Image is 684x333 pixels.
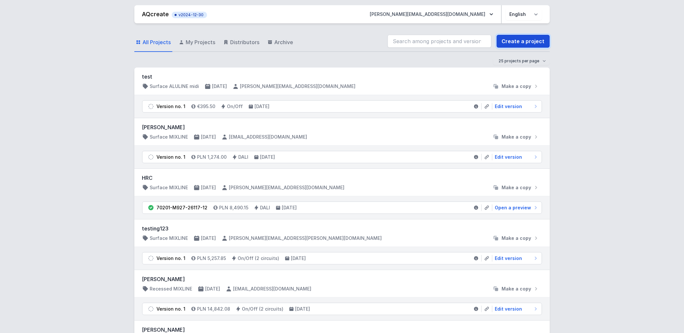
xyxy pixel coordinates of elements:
h4: Surface MIXLINE [150,134,188,140]
h4: On/Off (2 circuits) [242,306,284,312]
span: All Projects [143,38,171,46]
input: Search among projects and versions... [388,35,491,48]
span: Make a copy [502,235,531,241]
h4: [EMAIL_ADDRESS][DOMAIN_NAME] [229,134,307,140]
span: Archive [275,38,293,46]
span: My Projects [186,38,216,46]
span: Distributors [230,38,260,46]
h3: HRC [142,174,542,182]
h4: [DATE] [205,286,220,292]
h4: On/Off [227,103,243,110]
button: v2024-12-30 [172,10,207,18]
a: Edit version [492,103,539,110]
h4: [DATE] [291,255,306,262]
a: Edit version [492,154,539,160]
div: Version no. 1 [157,154,186,160]
h4: [DATE] [255,103,270,110]
a: My Projects [178,33,217,52]
button: Make a copy [490,83,542,90]
button: Make a copy [490,235,542,241]
a: Edit version [492,306,539,312]
h4: [DATE] [295,306,310,312]
button: [PERSON_NAME][EMAIL_ADDRESS][DOMAIN_NAME] [365,8,499,20]
a: AQcreate [142,11,169,18]
span: Make a copy [502,286,531,292]
span: Edit version [495,255,522,262]
button: Make a copy [490,184,542,191]
h4: PLN 5,257.85 [197,255,226,262]
a: All Projects [134,33,172,52]
h3: [PERSON_NAME] [142,275,542,283]
h4: [DATE] [282,204,297,211]
h4: [PERSON_NAME][EMAIL_ADDRESS][DOMAIN_NAME] [240,83,356,90]
span: Make a copy [502,134,531,140]
select: Choose language [506,8,542,20]
h4: Surface MIXLINE [150,235,188,241]
h4: PLN 14,842.08 [197,306,230,312]
a: Open a preview [492,204,539,211]
h4: €395.50 [197,103,216,110]
h4: [DATE] [260,154,275,160]
a: Archive [266,33,295,52]
a: Edit version [492,255,539,262]
h3: test [142,73,542,80]
img: draft.svg [148,154,154,160]
img: draft.svg [148,255,154,262]
h4: [DATE] [201,235,216,241]
h4: Surface ALULINE midi [150,83,199,90]
span: Make a copy [502,83,531,90]
h4: On/Off (2 circuits) [238,255,280,262]
h4: Surface MIXLINE [150,184,188,191]
h4: [DATE] [201,184,216,191]
a: Distributors [222,33,261,52]
img: draft.svg [148,103,154,110]
button: Make a copy [490,134,542,140]
a: Create a project [497,35,550,48]
div: Version no. 1 [157,103,186,110]
span: Make a copy [502,184,531,191]
h4: DALI [239,154,249,160]
h4: Recessed MIXLINE [150,286,193,292]
h4: [PERSON_NAME][EMAIL_ADDRESS][PERSON_NAME][DOMAIN_NAME] [229,235,382,241]
h4: [DATE] [201,134,216,140]
h3: [PERSON_NAME] [142,123,542,131]
span: Edit version [495,154,522,160]
div: Version no. 1 [157,306,186,312]
span: Edit version [495,306,522,312]
h4: PLN 1,274.00 [197,154,227,160]
span: Open a preview [495,204,531,211]
div: 70201-M927-26117-12 [157,204,208,211]
h3: testing123 [142,225,542,232]
span: Edit version [495,103,522,110]
h4: [DATE] [212,83,227,90]
h4: DALI [260,204,270,211]
h4: PLN 8,490.15 [219,204,249,211]
span: v2024-12-30 [175,12,204,18]
div: Version no. 1 [157,255,186,262]
h4: [EMAIL_ADDRESS][DOMAIN_NAME] [233,286,312,292]
h4: [PERSON_NAME][EMAIL_ADDRESS][DOMAIN_NAME] [229,184,345,191]
button: Make a copy [490,286,542,292]
img: draft.svg [148,306,154,312]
